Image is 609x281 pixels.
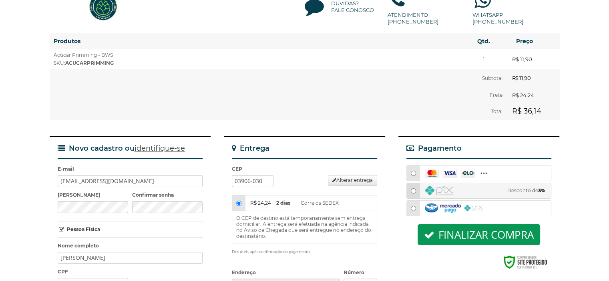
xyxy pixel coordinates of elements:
span: Whatsapp [472,12,523,25]
label: Número [344,269,377,277]
strong: R$ 36,14 [512,107,541,116]
h6: Qtd. [468,37,500,45]
strong: R$ 11,90 [512,55,560,63]
label: [PERSON_NAME] [58,191,129,199]
label: Confirmar senha [132,191,203,199]
div: O CEP de destino está temporariamente sem entrega domiciliar. A entrega será efetuada na agência ... [232,211,377,243]
a: Alterar entrega [328,175,377,185]
span: Frete: [490,92,504,98]
img: PIX [464,205,483,211]
legend: Pagamento [406,145,552,159]
span: Atendimento [388,12,438,25]
label: CEP [232,165,377,173]
strong: R$ 24,24 [512,92,534,98]
i: Visa [443,169,457,177]
span: Correios SEDEX [301,200,339,206]
i: Outros [479,169,493,177]
i: Mastercard [425,169,439,177]
button: Finalizar compra [418,224,540,245]
strong: R$ 11,90 [512,75,531,81]
legend: Entrega [232,145,377,159]
p: Dias úteis, após confirmação do pagamento. [232,249,377,254]
strong: Fale Conosco [331,7,374,14]
h6: Preço [516,37,560,45]
strong: [PHONE_NUMBER] [472,18,523,25]
label: Endereço [232,269,340,277]
img: Pague com Mercado Pago Checkout PRO [425,203,461,213]
strong: ACUCARPRIMMING [65,60,114,66]
span: Desconto de [507,183,545,198]
legend: Novo cadastro ou [58,145,203,159]
a: identifique-se [135,144,185,153]
input: R$ 24,242 diasCorreios SEDEX [236,201,241,206]
span: SKU: [54,60,114,66]
b: 3% [538,187,545,193]
span: R$ 24,24 [250,195,271,211]
a: Pessoa Física [58,226,100,232]
b: 2 dias [276,195,296,211]
h6: Produtos [54,37,460,45]
img: Pague com Pix [425,185,453,195]
div: 1 [468,55,500,63]
div: Açúcar Primming - BWS [54,51,460,67]
label: Nome completo [58,242,203,250]
strong: [PHONE_NUMBER] [388,18,438,25]
label: CPF [58,268,129,276]
span: Subtotal: [482,75,504,81]
i: Elo [461,169,475,177]
span: Total: [491,108,504,114]
label: E-mail [58,165,203,173]
img: Compra 100% Segura [499,253,551,271]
